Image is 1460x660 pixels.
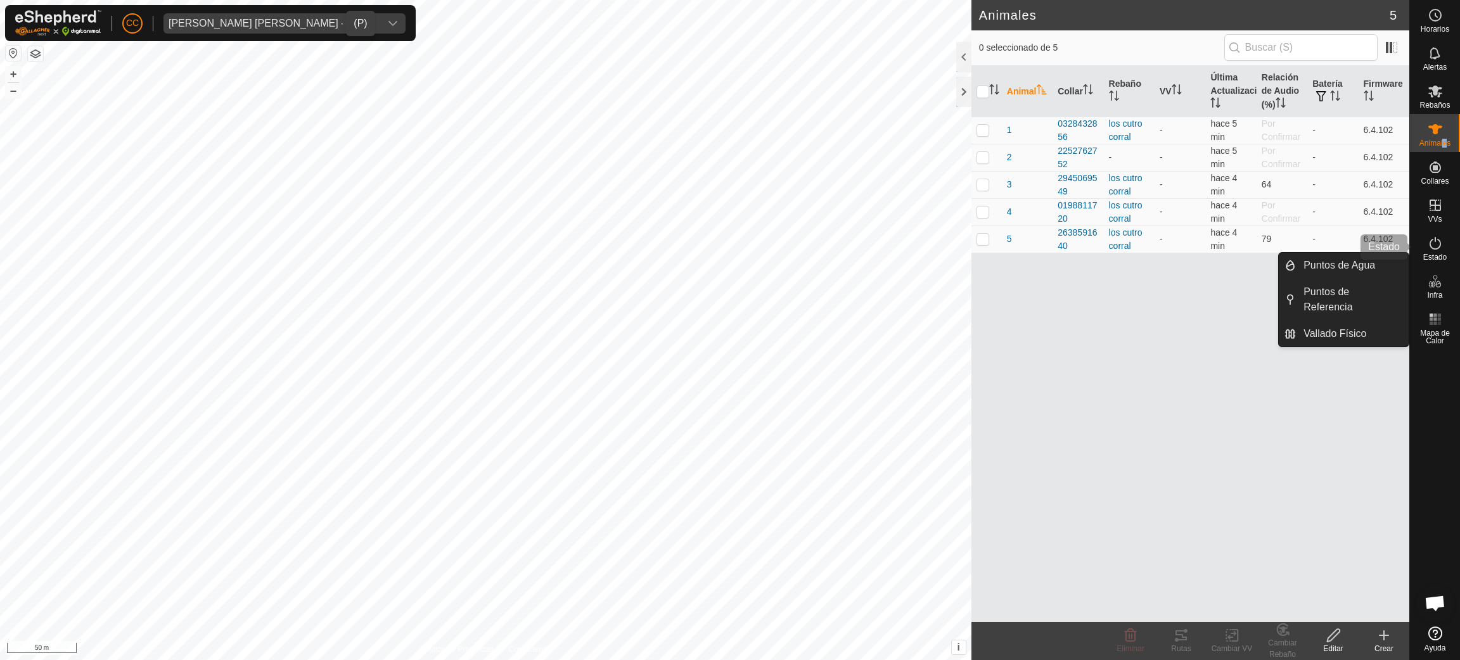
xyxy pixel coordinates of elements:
div: los cutro corral [1109,226,1149,253]
p-sorticon: Activar para ordenar [1364,92,1374,103]
td: - [1307,144,1358,171]
span: 13 oct 2025, 13:15 [1210,173,1237,196]
span: Horarios [1421,25,1449,33]
span: Collares [1421,177,1449,185]
a: Puntos de Referencia [1296,279,1409,320]
p-sorticon: Activar para ordenar [1210,99,1220,110]
p-sorticon: Activar para ordenar [1172,86,1182,96]
td: 6.4.102 [1359,144,1409,171]
div: 0198811720 [1058,199,1098,225]
th: Firmware [1359,66,1409,117]
span: Puntos de Agua [1303,258,1375,273]
span: Alertas [1423,63,1447,71]
app-display-virtual-paddock-transition: - [1160,179,1163,189]
div: 2252762752 [1058,144,1098,171]
span: Por Confirmar [1262,118,1300,142]
span: 1 [1007,124,1012,137]
a: Contáctenos [508,644,551,655]
div: los cutro corral [1109,199,1149,225]
p-sorticon: Activar para ordenar [1037,86,1047,96]
div: 2945069549 [1058,172,1098,198]
td: 6.4.102 [1359,225,1409,253]
span: 5 [1007,232,1012,246]
div: - [1109,151,1149,164]
span: 13 oct 2025, 13:15 [1210,200,1237,224]
div: 0328432856 [1058,117,1098,144]
span: VVs [1428,215,1442,223]
td: - [1307,171,1358,198]
button: i [952,640,966,654]
span: Eliminar [1117,644,1144,653]
button: Restablecer Mapa [6,46,21,61]
span: 79 [1262,234,1272,244]
h2: Animales [979,8,1390,23]
span: Mapa de Calor [1413,329,1457,345]
td: 6.4.102 [1359,117,1409,144]
th: Rebaño [1104,66,1155,117]
span: Rebaños [1419,101,1450,109]
app-display-virtual-paddock-transition: - [1160,152,1163,162]
div: Cambiar VV [1207,643,1257,654]
span: 13 oct 2025, 13:15 [1210,118,1237,142]
span: Jose Luis Garcia Simon - 20662 [163,13,380,34]
div: Cambiar Rebaño [1257,637,1308,660]
span: 2 [1007,151,1012,164]
th: Collar [1053,66,1103,117]
div: Chat abierto [1416,584,1454,622]
div: 2638591640 [1058,226,1098,253]
a: Ayuda [1410,621,1460,657]
td: - [1307,225,1358,253]
app-display-virtual-paddock-transition: - [1160,206,1163,217]
span: 13 oct 2025, 13:15 [1210,227,1237,251]
span: 64 [1262,179,1272,189]
span: 0 seleccionado de 5 [979,41,1224,54]
p-sorticon: Activar para ordenar [989,86,999,96]
span: Animales [1419,139,1450,147]
th: Animal [1002,66,1053,117]
span: Estado [1423,253,1447,261]
p-sorticon: Activar para ordenar [1109,92,1119,103]
p-sorticon: Activar para ordenar [1083,86,1093,96]
td: 6.4.102 [1359,198,1409,225]
button: – [6,83,21,98]
li: Vallado Físico [1279,321,1409,346]
div: Rutas [1156,643,1207,654]
span: 5 [1390,6,1397,25]
div: dropdown trigger [380,13,406,34]
span: 4 [1007,205,1012,219]
span: Por Confirmar [1262,200,1300,224]
div: Crear [1359,643,1409,654]
span: CC [126,16,139,30]
span: Puntos de Referencia [1303,284,1401,315]
li: Puntos de Agua [1279,253,1409,278]
span: 3 [1007,178,1012,191]
div: Editar [1308,643,1359,654]
span: 13 oct 2025, 13:15 [1210,146,1237,169]
span: Ayuda [1425,644,1446,652]
td: 6.4.102 [1359,171,1409,198]
div: [PERSON_NAME] [PERSON_NAME] - 20662 [169,18,375,29]
span: i [957,642,960,652]
span: Infra [1427,291,1442,299]
a: Puntos de Agua [1296,253,1409,278]
th: Última Actualización [1205,66,1256,117]
p-sorticon: Activar para ordenar [1330,92,1340,103]
th: VV [1155,66,1205,117]
th: Batería [1307,66,1358,117]
td: - [1307,198,1358,225]
p-sorticon: Activar para ordenar [1276,99,1286,110]
span: Vallado Físico [1303,326,1366,341]
input: Buscar (S) [1224,34,1378,61]
div: los cutro corral [1109,172,1149,198]
li: Puntos de Referencia [1279,279,1409,320]
span: Por Confirmar [1262,146,1300,169]
th: Relación de Audio (%) [1257,66,1307,117]
a: Vallado Físico [1296,321,1409,346]
div: los cutro corral [1109,117,1149,144]
img: Logo Gallagher [15,10,101,36]
button: + [6,67,21,82]
td: - [1307,117,1358,144]
app-display-virtual-paddock-transition: - [1160,125,1163,135]
button: Capas del Mapa [28,46,43,61]
a: Política de Privacidad [420,644,493,655]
